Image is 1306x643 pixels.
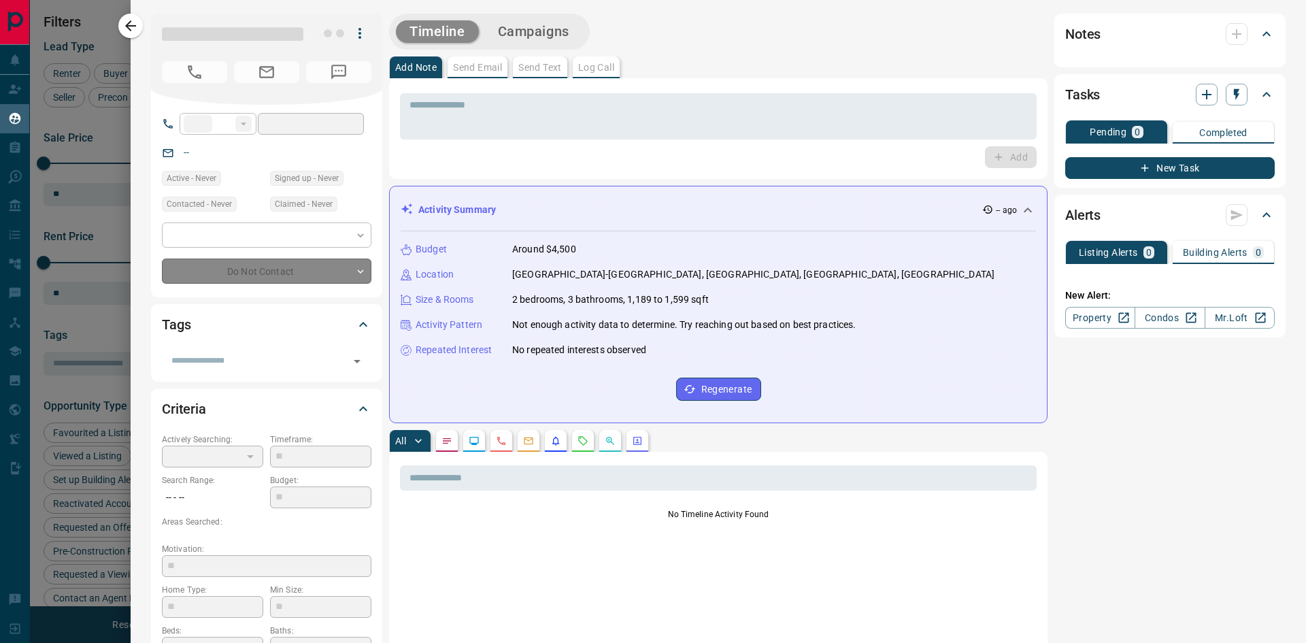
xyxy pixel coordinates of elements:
[416,242,447,257] p: Budget
[395,436,406,446] p: All
[1079,248,1138,257] p: Listing Alerts
[469,435,480,446] svg: Lead Browsing Activity
[1205,307,1275,329] a: Mr.Loft
[1090,127,1126,137] p: Pending
[395,63,437,72] p: Add Note
[270,474,371,487] p: Budget:
[1135,307,1205,329] a: Condos
[1199,128,1248,137] p: Completed
[1065,157,1275,179] button: New Task
[996,204,1017,216] p: -- ago
[162,487,263,509] p: -- - --
[162,314,190,335] h2: Tags
[162,398,206,420] h2: Criteria
[270,433,371,446] p: Timeframe:
[401,197,1036,222] div: Activity Summary-- ago
[162,474,263,487] p: Search Range:
[1065,288,1275,303] p: New Alert:
[441,435,452,446] svg: Notes
[184,147,189,158] a: --
[512,242,576,257] p: Around $4,500
[512,293,709,307] p: 2 bedrooms, 3 bathrooms, 1,189 to 1,599 sqft
[523,435,534,446] svg: Emails
[416,318,482,332] p: Activity Pattern
[234,61,299,83] span: No Email
[348,352,367,371] button: Open
[162,61,227,83] span: No Number
[605,435,616,446] svg: Opportunities
[1183,248,1248,257] p: Building Alerts
[1065,78,1275,111] div: Tasks
[577,435,588,446] svg: Requests
[400,508,1037,521] p: No Timeline Activity Found
[484,20,583,43] button: Campaigns
[416,293,474,307] p: Size & Rooms
[270,625,371,637] p: Baths:
[306,61,371,83] span: No Number
[1135,127,1140,137] p: 0
[1065,199,1275,231] div: Alerts
[632,435,643,446] svg: Agent Actions
[162,584,263,596] p: Home Type:
[512,343,646,357] p: No repeated interests observed
[1065,307,1135,329] a: Property
[396,20,479,43] button: Timeline
[270,584,371,596] p: Min Size:
[416,343,492,357] p: Repeated Interest
[496,435,507,446] svg: Calls
[275,171,339,185] span: Signed up - Never
[416,267,454,282] p: Location
[1065,23,1101,45] h2: Notes
[512,267,994,282] p: [GEOGRAPHIC_DATA]-[GEOGRAPHIC_DATA], [GEOGRAPHIC_DATA], [GEOGRAPHIC_DATA], [GEOGRAPHIC_DATA]
[162,625,263,637] p: Beds:
[1065,18,1275,50] div: Notes
[1065,84,1100,105] h2: Tasks
[676,378,761,401] button: Regenerate
[418,203,496,217] p: Activity Summary
[1146,248,1152,257] p: 0
[1065,204,1101,226] h2: Alerts
[162,516,371,528] p: Areas Searched:
[167,197,232,211] span: Contacted - Never
[167,171,216,185] span: Active - Never
[162,433,263,446] p: Actively Searching:
[275,197,333,211] span: Claimed - Never
[162,543,371,555] p: Motivation:
[550,435,561,446] svg: Listing Alerts
[162,393,371,425] div: Criteria
[1256,248,1261,257] p: 0
[162,308,371,341] div: Tags
[162,259,371,284] div: Do Not Contact
[512,318,856,332] p: Not enough activity data to determine. Try reaching out based on best practices.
